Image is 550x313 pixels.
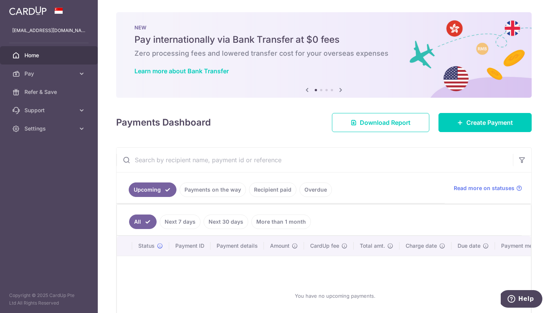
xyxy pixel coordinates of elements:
span: CardUp fee [310,242,339,250]
img: CardUp [9,6,47,15]
a: Learn more about Bank Transfer [134,67,229,75]
span: Total amt. [360,242,385,250]
span: Pay [24,70,75,77]
h4: Payments Dashboard [116,116,211,129]
a: Next 7 days [160,215,201,229]
a: Payments on the way [180,182,246,197]
th: Payment details [210,236,264,256]
h5: Pay internationally via Bank Transfer at $0 fees [134,34,513,46]
a: Next 30 days [204,215,248,229]
img: Bank transfer banner [116,12,532,98]
span: Read more on statuses [454,184,514,192]
input: Search by recipient name, payment id or reference [116,148,513,172]
span: Status [138,242,155,250]
p: NEW [134,24,513,31]
a: Create Payment [438,113,532,132]
span: Create Payment [466,118,513,127]
span: Amount [270,242,290,250]
span: Settings [24,125,75,132]
span: Download Report [360,118,411,127]
span: Support [24,106,75,114]
th: Payment ID [169,236,210,256]
span: Due date [458,242,480,250]
span: Home [24,52,75,59]
span: Refer & Save [24,88,75,96]
a: Overdue [299,182,332,197]
span: Charge date [406,242,437,250]
p: [EMAIL_ADDRESS][DOMAIN_NAME] [12,27,86,34]
iframe: Opens a widget where you can find more information [501,290,542,309]
a: More than 1 month [251,215,311,229]
a: Read more on statuses [454,184,522,192]
h6: Zero processing fees and lowered transfer cost for your overseas expenses [134,49,513,58]
a: Recipient paid [249,182,296,197]
a: Upcoming [129,182,176,197]
a: Download Report [332,113,429,132]
a: All [129,215,157,229]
